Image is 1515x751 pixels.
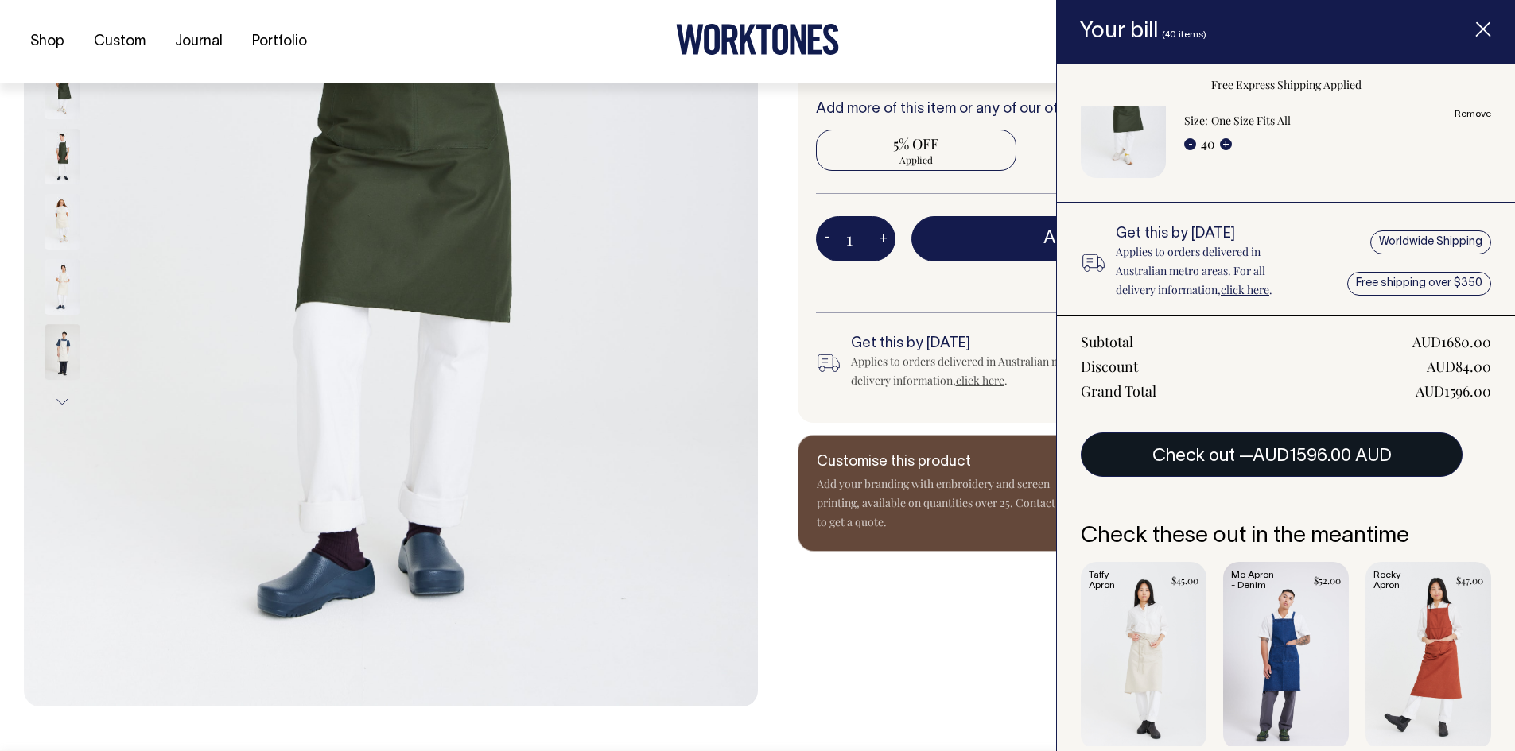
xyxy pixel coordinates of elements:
[1081,432,1463,477] button: Check out —AUD1596.00 AUD
[1081,525,1491,549] h6: Check these out in the meantime
[1081,357,1138,376] div: Discount
[1034,134,1218,153] span: 10% OFF
[1081,332,1133,351] div: Subtotal
[816,223,838,255] button: -
[169,29,229,55] a: Journal
[87,29,152,55] a: Custom
[1116,242,1304,300] p: Applies to orders delivered in Australian metro areas. For all delivery information, .
[817,474,1071,532] p: Add your branding with embroidery and screen printing, available on quantities over 25. Contact u...
[824,134,1008,153] span: 5% OFF
[1081,381,1156,401] div: Grand Total
[45,324,80,380] img: natural
[1455,109,1491,119] a: Remove
[1116,226,1304,242] h6: Get this by [DATE]
[1211,77,1362,92] span: Free Express Shipping Applied
[871,223,895,255] button: +
[45,259,80,315] img: natural
[824,153,1008,166] span: Applied
[1427,357,1491,376] div: AUD84.00
[851,352,1158,390] div: Applies to orders delivered in Australian metro areas. For all delivery information, .
[1220,138,1232,150] button: +
[1081,51,1166,178] img: Mo Apron
[1162,30,1206,39] span: (40 items)
[45,129,80,184] img: olive
[851,336,1158,352] h6: Get this by [DATE]
[1184,138,1196,150] button: -
[817,455,1071,470] h6: Customise this product
[246,29,313,55] a: Portfolio
[911,216,1442,261] button: Add to bill —AUD42.00AUD39.90
[45,194,80,250] img: natural
[956,373,1004,388] a: click here
[1184,111,1208,130] dt: Size:
[24,29,71,55] a: Shop
[1221,282,1269,297] a: click here
[1211,111,1291,130] dd: One Size Fits All
[1253,448,1392,464] span: AUD1596.00 AUD
[1026,130,1226,171] input: 10% OFF 10 more to apply
[816,102,1442,118] h6: Add more of this item or any of our other to save
[50,385,74,420] button: Next
[1412,332,1491,351] div: AUD1680.00
[1034,153,1218,166] span: 10 more to apply
[45,64,80,119] img: olive
[1416,381,1491,401] div: AUD1596.00
[911,271,1442,290] span: Free Express Shipping Applied
[816,130,1016,171] input: 5% OFF Applied
[1043,230,1121,246] span: Add to bill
